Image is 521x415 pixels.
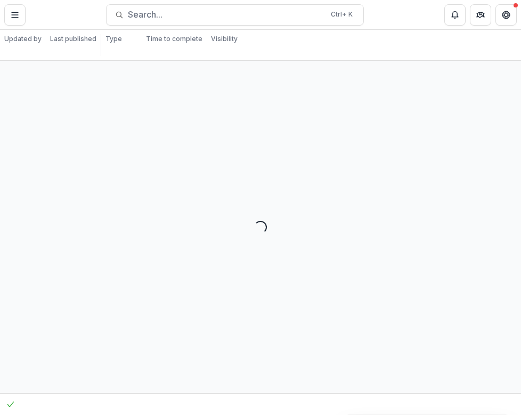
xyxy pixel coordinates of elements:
[470,4,491,26] button: Partners
[4,34,42,44] p: Updated by
[444,4,466,26] button: Notifications
[329,9,355,20] div: Ctrl + K
[106,4,364,26] button: Search...
[105,34,122,44] p: Type
[128,10,324,20] span: Search...
[211,34,238,44] p: Visibility
[495,4,517,26] button: Get Help
[50,34,96,44] p: Last published
[146,34,202,44] p: Time to complete
[4,4,26,26] button: Toggle Menu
